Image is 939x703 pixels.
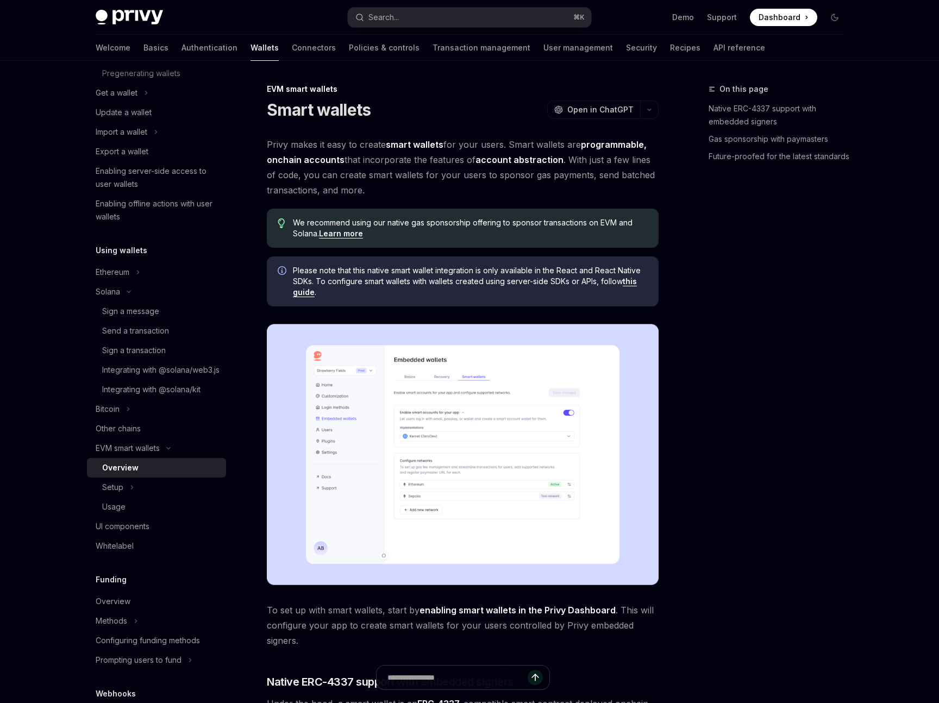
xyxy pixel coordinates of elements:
span: Dashboard [759,12,800,23]
button: Toggle dark mode [826,9,843,26]
a: Authentication [181,35,237,61]
div: Usage [102,500,126,513]
h1: Smart wallets [267,100,371,120]
a: Integrating with @solana/kit [87,380,226,399]
a: Enabling server-side access to user wallets [87,161,226,194]
a: account abstraction [475,154,564,166]
a: enabling smart wallets in the Privy Dashboard [420,605,616,616]
span: ⌘ K [573,13,585,22]
a: Security [626,35,657,61]
a: Native ERC-4337 support with embedded signers [709,100,852,130]
a: Wallets [251,35,279,61]
a: Transaction management [433,35,530,61]
a: Send a transaction [87,321,226,341]
div: Export a wallet [96,145,148,158]
a: Dashboard [750,9,817,26]
a: Other chains [87,419,226,438]
h5: Webhooks [96,687,136,700]
a: Enabling offline actions with user wallets [87,194,226,227]
span: We recommend using our native gas sponsorship offering to sponsor transactions on EVM and Solana. [293,217,648,239]
a: Integrating with @solana/web3.js [87,360,226,380]
a: Usage [87,497,226,517]
div: Whitelabel [96,539,134,553]
img: Sample enable smart wallets [267,324,659,585]
a: Sign a transaction [87,341,226,360]
h5: Using wallets [96,244,147,257]
button: Search...⌘K [348,8,591,27]
img: dark logo [96,10,163,25]
div: Methods [96,614,127,627]
a: Learn more [319,229,363,238]
a: Overview [87,458,226,478]
a: Export a wallet [87,142,226,161]
div: Solana [96,285,120,298]
div: Update a wallet [96,106,152,119]
a: API reference [713,35,765,61]
div: Sign a transaction [102,344,166,357]
a: Update a wallet [87,103,226,122]
a: Connectors [292,35,336,61]
a: Policies & controls [349,35,420,61]
div: Enabling offline actions with user wallets [96,197,220,223]
div: Integrating with @solana/kit [102,383,201,396]
div: Other chains [96,422,141,435]
div: Bitcoin [96,403,120,416]
span: On this page [719,83,768,96]
div: Import a wallet [96,125,147,139]
div: Prompting users to fund [96,654,181,667]
div: UI components [96,520,149,533]
a: Future-proofed for the latest standards [709,148,852,165]
div: Search... [368,11,399,24]
svg: Tip [278,218,285,228]
a: Sign a message [87,302,226,321]
span: Privy makes it easy to create for your users. Smart wallets are that incorporate the features of ... [267,137,659,198]
div: Setup [102,481,123,494]
button: Open in ChatGPT [547,101,640,119]
div: Enabling server-side access to user wallets [96,165,220,191]
div: EVM smart wallets [267,84,659,95]
a: Overview [87,592,226,611]
a: Support [707,12,737,23]
div: Ethereum [96,266,129,279]
div: Get a wallet [96,86,137,99]
button: Send message [528,670,543,685]
div: Send a transaction [102,324,169,337]
a: Configuring funding methods [87,631,226,650]
span: To set up with smart wallets, start by . This will configure your app to create smart wallets for... [267,602,659,648]
a: Recipes [670,35,700,61]
h5: Funding [96,573,127,586]
div: EVM smart wallets [96,442,160,455]
a: User management [543,35,613,61]
a: Basics [143,35,168,61]
strong: smart wallets [386,139,443,150]
a: Welcome [96,35,130,61]
div: Configuring funding methods [96,634,200,647]
div: Overview [102,461,139,474]
span: Open in ChatGPT [567,104,634,115]
a: Whitelabel [87,536,226,556]
a: UI components [87,517,226,536]
div: Sign a message [102,305,159,318]
div: Integrating with @solana/web3.js [102,363,220,376]
a: Demo [672,12,694,23]
a: Gas sponsorship with paymasters [709,130,852,148]
div: Overview [96,595,130,608]
span: Please note that this native smart wallet integration is only available in the React and React Na... [293,265,648,298]
svg: Info [278,266,289,277]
